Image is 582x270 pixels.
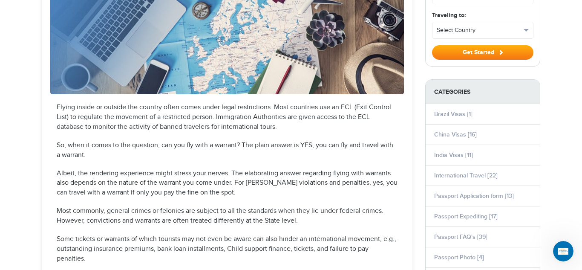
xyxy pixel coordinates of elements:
a: International Travel [22] [434,172,498,179]
p: Most commonly, general crimes or felonies are subject to all the standards when they lie under fe... [57,206,398,226]
a: Brazil Visas [1] [434,110,473,118]
strong: Categories [426,80,540,104]
label: Traveling to: [432,11,466,20]
a: China Visas [16] [434,131,477,138]
span: Select Country [437,26,521,35]
p: Some tickets or warrants of which tourists may not even be aware can also hinder an international... [57,235,398,264]
iframe: Intercom live chat [553,241,573,261]
a: Passport Photo [4] [434,254,484,261]
a: Passport Application form [13] [434,192,514,200]
button: Get Started [432,45,533,60]
p: So, when it comes to the question, can you fly with a warrant? The plain answer is YES; you can f... [57,141,398,160]
p: Albeit, the rendering experience might stress your nerves. The elaborating answer regarding flyin... [57,169,398,198]
a: India Visas [11] [434,151,473,159]
button: Select Country [432,22,533,38]
a: Passport FAQ's [39] [434,233,487,241]
a: Passport Expediting [17] [434,213,498,220]
p: Flying inside or outside the country often comes under legal restrictions. Most countries use an ... [57,103,398,132]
